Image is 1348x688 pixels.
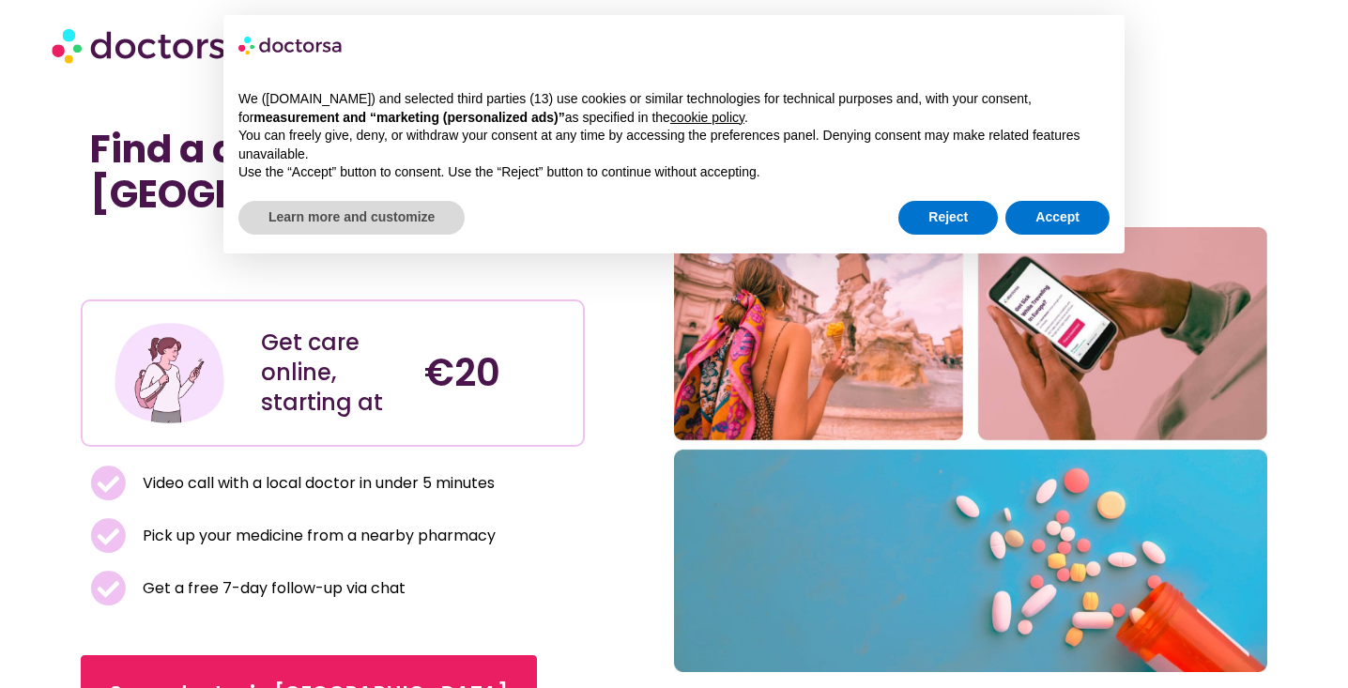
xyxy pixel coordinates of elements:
img: Illustration depicting a young woman in a casual outfit, engaged with her smartphone. She has a p... [112,315,227,431]
button: Reject [898,201,998,235]
div: Get care online, starting at [261,328,406,418]
iframe: Customer reviews powered by Trustpilot [90,236,372,258]
button: Learn more and customize [238,201,465,235]
p: You can freely give, deny, or withdraw your consent at any time by accessing the preferences pane... [238,127,1110,163]
span: Get a free 7-day follow-up via chat [138,575,406,602]
img: A collage of three pictures. Healthy female traveler enjoying her vacation in Rome, Italy. Someon... [674,227,1267,672]
span: Pick up your medicine from a nearby pharmacy [138,523,496,549]
p: We ([DOMAIN_NAME]) and selected third parties (13) use cookies or similar technologies for techni... [238,90,1110,127]
p: Use the “Accept” button to consent. Use the “Reject” button to continue without accepting. [238,163,1110,182]
strong: measurement and “marketing (personalized ads)” [253,110,564,125]
button: Accept [1005,201,1110,235]
img: logo [238,30,344,60]
iframe: Customer reviews powered by Trustpilot [90,258,575,281]
h1: Find a doctor near me in [GEOGRAPHIC_DATA] [90,127,575,217]
span: Video call with a local doctor in under 5 minutes [138,470,495,497]
h4: €20 [424,350,569,395]
a: cookie policy [670,110,744,125]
